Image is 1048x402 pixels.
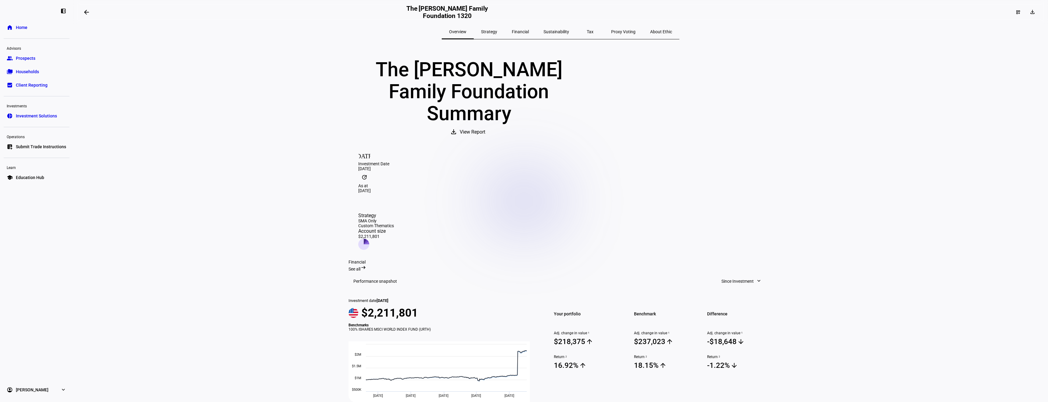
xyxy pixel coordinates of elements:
[358,149,370,161] mat-icon: [DATE]
[4,132,69,141] div: Operations
[60,387,66,393] eth-mat-symbol: expand_more
[83,9,90,16] mat-icon: arrow_backwards
[360,264,366,271] mat-icon: arrow_right_alt
[659,362,667,369] mat-icon: arrow_upward
[449,30,466,34] span: Overview
[579,362,586,369] mat-icon: arrow_upward
[7,82,13,88] eth-mat-symbol: bid_landscape
[666,338,673,345] mat-icon: arrow_upward
[707,331,773,335] span: Adj. change in value
[4,21,69,34] a: homeHome
[634,331,699,335] span: Adj. change in value
[4,44,69,52] div: Advisors
[634,361,699,370] span: 18.15%
[7,69,13,75] eth-mat-symbol: folder_copy
[358,213,394,218] div: Strategy
[358,228,394,234] div: Account size
[4,110,69,122] a: pie_chartInvestment Solutions
[349,260,773,264] div: Financial
[650,30,672,34] span: About Ethic
[7,387,13,393] eth-mat-symbol: account_circle
[586,338,593,345] mat-icon: arrow_upward
[4,66,69,78] a: folder_copyHouseholds
[349,327,537,332] div: 100% ISHARES MSCI WORLD INDEX FUND (URTH)
[512,30,529,34] span: Financial
[471,394,481,398] span: [DATE]
[707,361,773,370] span: -1.22%
[1016,10,1021,15] mat-icon: dashboard_customize
[16,387,48,393] span: [PERSON_NAME]
[611,30,636,34] span: Proxy Voting
[439,394,448,398] span: [DATE]
[721,275,754,287] span: Since Investment
[634,337,699,346] span: $237,023
[715,275,768,287] button: Since Investment
[554,355,619,359] span: Return
[707,355,773,359] span: Return
[16,55,35,61] span: Prospects
[406,394,416,398] span: [DATE]
[349,323,537,327] div: Benchmarks
[358,188,763,193] div: [DATE]
[444,125,494,139] button: View Report
[554,337,585,346] div: $218,375
[707,337,773,346] span: -$18,648
[543,30,569,34] span: Sustainability
[401,5,494,20] h2: The [PERSON_NAME] Family Foundation 1320
[355,353,361,357] text: $2M
[16,174,44,181] span: Education Hub
[740,331,743,335] sup: 1
[377,298,388,303] span: [DATE]
[7,113,13,119] eth-mat-symbol: pie_chart
[7,174,13,181] eth-mat-symbol: school
[7,144,13,150] eth-mat-symbol: list_alt_add
[645,355,647,359] sup: 2
[737,338,745,345] mat-icon: arrow_downward
[349,298,537,303] div: Investment date
[358,234,394,239] div: $2,211,801
[7,55,13,61] eth-mat-symbol: group
[16,82,48,88] span: Client Reporting
[4,101,69,110] div: Investments
[361,307,418,319] span: $2,211,801
[16,24,27,31] span: Home
[634,310,699,318] span: Benchmark
[16,144,66,150] span: Submit Trade Instructions
[352,388,361,392] text: $500K
[565,355,567,359] sup: 2
[358,171,370,183] mat-icon: update
[1029,9,1036,15] mat-icon: download
[481,30,497,34] span: Strategy
[4,163,69,171] div: Learn
[505,394,514,398] span: [DATE]
[349,59,589,125] div: The [PERSON_NAME] Family Foundation Summary
[373,394,383,398] span: [DATE]
[353,279,397,284] h3: Performance snapshot
[358,218,394,223] div: SMA Only
[355,376,361,380] text: $1M
[358,166,763,171] div: [DATE]
[60,8,66,14] eth-mat-symbol: left_panel_close
[358,183,763,188] div: As at
[554,361,619,370] span: 16.92%
[16,113,57,119] span: Investment Solutions
[4,52,69,64] a: groupProspects
[756,278,762,284] mat-icon: expand_more
[352,364,361,368] text: $1.5M
[16,69,39,75] span: Households
[554,310,619,318] span: Your portfolio
[349,267,360,271] span: See all
[7,24,13,31] eth-mat-symbol: home
[587,331,589,335] sup: 1
[358,161,763,166] div: Investment Date
[718,355,720,359] sup: 2
[587,30,593,34] span: Tax
[554,331,619,335] span: Adj. change in value
[450,128,457,135] mat-icon: download
[707,310,773,318] span: Difference
[731,362,738,369] mat-icon: arrow_downward
[4,79,69,91] a: bid_landscapeClient Reporting
[460,125,485,139] span: View Report
[634,355,699,359] span: Return
[358,223,394,228] div: Custom Thematics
